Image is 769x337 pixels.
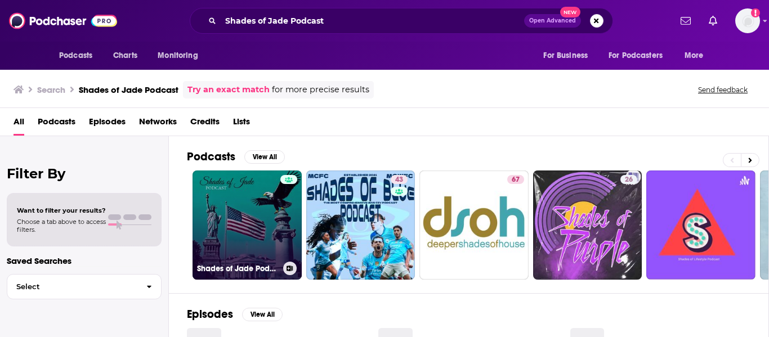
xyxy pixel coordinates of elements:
button: open menu [677,45,718,66]
img: User Profile [735,8,760,33]
a: PodcastsView All [187,150,285,164]
p: Saved Searches [7,255,162,266]
button: open menu [51,45,107,66]
a: Charts [106,45,144,66]
span: Charts [113,48,137,64]
a: Show notifications dropdown [704,11,722,30]
span: Monitoring [158,48,198,64]
span: New [560,7,580,17]
div: Search podcasts, credits, & more... [190,8,613,34]
h3: Shades of Jade Podcast [197,264,279,273]
span: 26 [625,174,633,186]
a: All [14,113,24,136]
button: open menu [601,45,679,66]
span: Open Advanced [529,18,576,24]
span: More [685,48,704,64]
h3: Shades of Jade Podcast [79,84,178,95]
span: 67 [512,174,520,186]
span: For Podcasters [609,48,663,64]
h3: Search [37,84,65,95]
button: open menu [150,45,212,66]
a: 67 [507,175,524,184]
a: Show notifications dropdown [676,11,695,30]
a: 43 [391,175,408,184]
h2: Filter By [7,165,162,182]
button: Select [7,274,162,299]
h2: Episodes [187,307,233,321]
span: Podcasts [59,48,92,64]
a: EpisodesView All [187,307,283,321]
a: 67 [419,170,529,280]
a: Credits [190,113,220,136]
a: Try an exact match [187,83,270,96]
span: Logged in as angelabellBL2024 [735,8,760,33]
span: Choose a tab above to access filters. [17,218,106,233]
input: Search podcasts, credits, & more... [221,12,524,30]
a: Episodes [89,113,126,136]
a: Networks [139,113,177,136]
span: Select [7,283,137,290]
span: Want to filter your results? [17,206,106,214]
button: Send feedback [695,85,751,95]
span: For Business [543,48,588,64]
span: for more precise results [272,83,369,96]
a: 43 [306,170,415,280]
h2: Podcasts [187,150,235,164]
a: Shades of Jade Podcast [193,170,302,280]
button: View All [244,150,285,164]
a: Lists [233,113,250,136]
button: Open AdvancedNew [524,14,581,28]
button: open menu [535,45,602,66]
a: Podcasts [38,113,75,136]
a: 26 [620,175,637,184]
span: 43 [395,174,403,186]
img: Podchaser - Follow, Share and Rate Podcasts [9,10,117,32]
svg: Add a profile image [751,8,760,17]
button: Show profile menu [735,8,760,33]
a: 26 [533,170,642,280]
button: View All [242,308,283,321]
